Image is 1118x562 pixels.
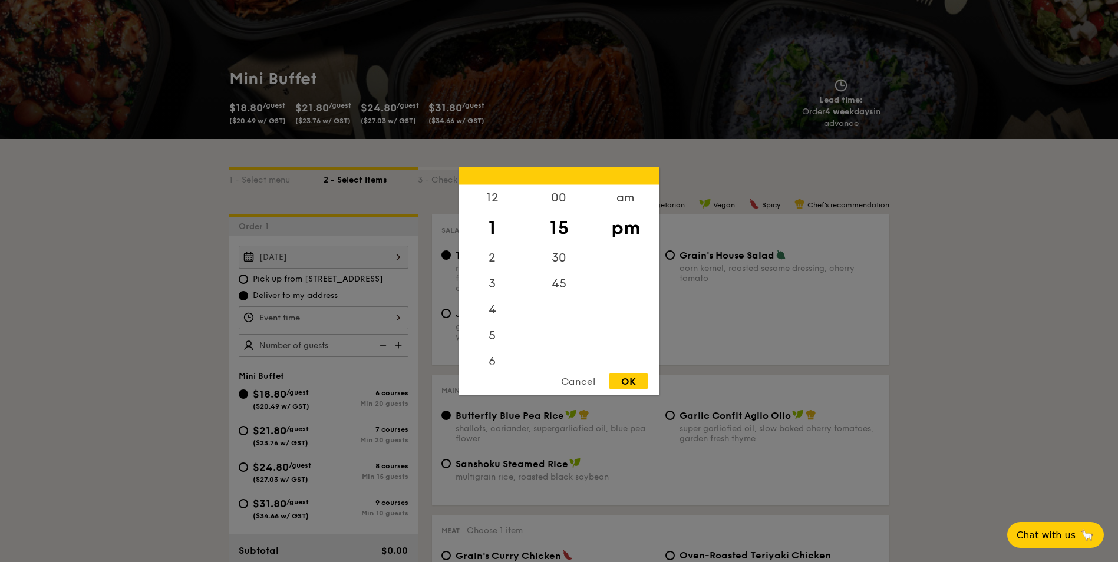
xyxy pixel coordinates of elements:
[1007,522,1104,548] button: Chat with us🦙
[592,211,659,245] div: pm
[459,349,526,375] div: 6
[459,185,526,211] div: 12
[459,323,526,349] div: 5
[1080,528,1094,542] span: 🦙
[609,373,648,389] div: OK
[549,373,607,389] div: Cancel
[459,211,526,245] div: 1
[526,185,592,211] div: 00
[592,185,659,211] div: am
[459,271,526,297] div: 3
[526,271,592,297] div: 45
[459,297,526,323] div: 4
[526,245,592,271] div: 30
[526,211,592,245] div: 15
[1017,530,1076,541] span: Chat with us
[459,245,526,271] div: 2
